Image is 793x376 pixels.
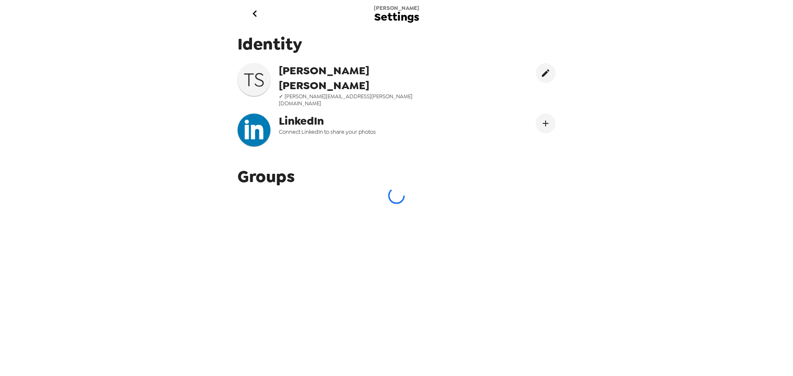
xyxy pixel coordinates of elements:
[374,12,419,23] span: Settings
[237,114,271,147] img: headshotImg
[536,114,556,133] button: Connect LinekdIn
[279,128,446,135] span: Connect LinkedIn to share your photos
[237,33,556,55] span: Identity
[279,93,446,107] span: ✓ [PERSON_NAME][EMAIL_ADDRESS][PERSON_NAME][DOMAIN_NAME]
[237,68,271,91] h3: T S
[536,63,556,83] button: edit
[279,114,446,128] span: LinkedIn
[279,63,446,93] span: [PERSON_NAME] [PERSON_NAME]
[237,166,295,187] span: Groups
[374,5,419,12] span: [PERSON_NAME]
